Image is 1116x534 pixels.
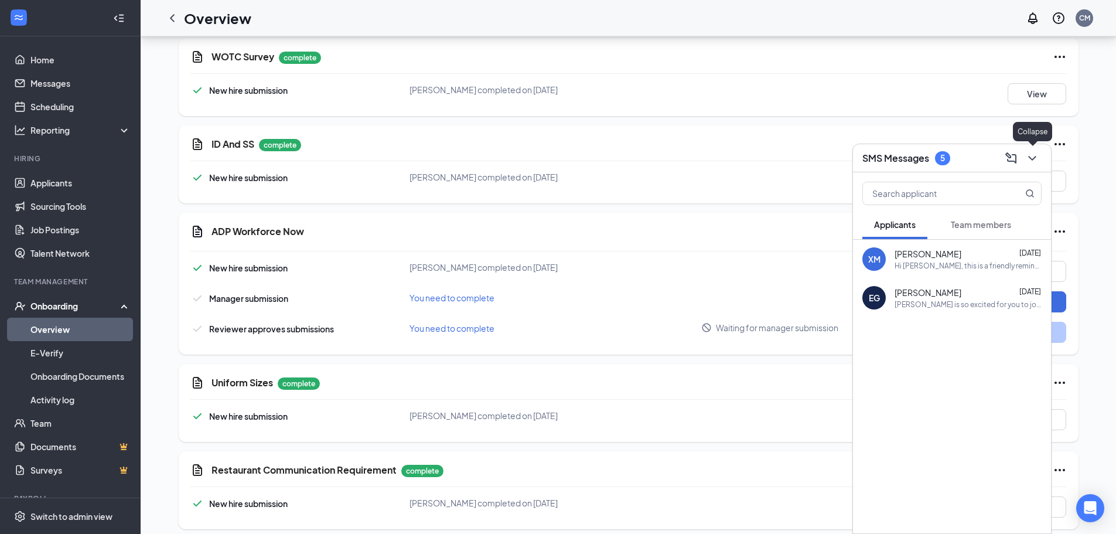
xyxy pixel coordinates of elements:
[401,465,443,477] p: complete
[190,50,204,64] svg: CustomFormIcon
[190,291,204,305] svg: Checkmark
[30,511,112,522] div: Switch to admin view
[1053,463,1067,477] svg: Ellipses
[1053,225,1067,239] svg: Ellipses
[209,85,288,96] span: New hire submission
[30,242,131,265] a: Talent Network
[190,376,204,390] svg: CustomFormIcon
[30,318,131,341] a: Overview
[211,225,304,238] h5: ADP Workforce Now
[14,511,26,522] svg: Settings
[1053,376,1067,390] svg: Ellipses
[209,172,288,183] span: New hire submission
[30,95,131,118] a: Scheduling
[701,322,712,333] svg: Blocked
[30,435,131,458] a: DocumentsCrown
[184,8,251,28] h1: Overview
[211,376,273,389] h5: Uniform Sizes
[868,253,880,265] div: XM
[1053,137,1067,151] svg: Ellipses
[209,263,288,273] span: New hire submission
[1013,122,1052,141] div: Collapse
[874,219,916,230] span: Applicants
[209,293,288,304] span: Manager submission
[409,323,494,334] span: You need to complete
[30,171,131,195] a: Applicants
[30,48,131,72] a: Home
[1026,11,1040,25] svg: Notifications
[278,377,320,390] p: complete
[190,322,204,336] svg: Checkmark
[409,262,558,273] span: [PERSON_NAME] completed on [DATE]
[1076,494,1104,522] div: Open Intercom Messenger
[190,463,204,477] svg: CustomFormIcon
[30,300,121,312] div: Onboarding
[30,218,131,242] a: Job Postings
[409,292,494,303] span: You need to complete
[409,172,558,182] span: [PERSON_NAME] completed on [DATE]
[211,50,274,63] h5: WOTC Survey
[1025,151,1039,165] svg: ChevronDown
[190,225,204,239] svg: Document
[165,11,179,25] svg: ChevronLeft
[409,498,558,508] span: [PERSON_NAME] completed on [DATE]
[14,300,26,312] svg: UserCheck
[951,219,1011,230] span: Team members
[1053,50,1067,64] svg: Ellipses
[30,365,131,388] a: Onboarding Documents
[14,154,128,164] div: Hiring
[1019,287,1041,296] span: [DATE]
[30,72,131,95] a: Messages
[113,12,125,24] svg: Collapse
[259,139,301,151] p: complete
[190,83,204,97] svg: Checkmark
[190,409,204,423] svg: Checkmark
[1008,83,1066,104] button: View
[13,12,25,23] svg: WorkstreamLogo
[190,137,204,151] svg: CustomFormIcon
[279,52,321,64] p: complete
[863,182,1002,205] input: Search applicant
[211,464,397,477] h5: Restaurant Communication Requirement
[190,496,204,511] svg: Checkmark
[1052,11,1066,25] svg: QuestionInfo
[1019,249,1041,257] span: [DATE]
[1002,149,1021,168] button: ComposeMessage
[716,322,838,334] span: Waiting for manager submission
[940,153,945,163] div: 5
[209,411,288,421] span: New hire submission
[209,498,288,509] span: New hire submission
[895,300,1042,309] div: [PERSON_NAME] is so excited for you to join our team! Do you know anyone else who might be intere...
[30,195,131,218] a: Sourcing Tools
[211,138,254,151] h5: ID And SS
[190,171,204,185] svg: Checkmark
[14,494,128,504] div: Payroll
[862,152,929,165] h3: SMS Messages
[1023,149,1042,168] button: ChevronDown
[14,277,128,287] div: Team Management
[14,124,26,136] svg: Analysis
[30,458,131,482] a: SurveysCrown
[1004,151,1018,165] svg: ComposeMessage
[30,341,131,365] a: E-Verify
[409,410,558,421] span: [PERSON_NAME] completed on [DATE]
[30,124,131,136] div: Reporting
[869,292,880,304] div: EG
[30,388,131,411] a: Activity log
[1025,189,1035,198] svg: MagnifyingGlass
[895,287,961,298] span: [PERSON_NAME]
[409,84,558,95] span: [PERSON_NAME] completed on [DATE]
[30,411,131,435] a: Team
[190,261,204,275] svg: Checkmark
[209,324,334,334] span: Reviewer approves submissions
[895,248,961,260] span: [PERSON_NAME]
[1079,13,1090,23] div: CM
[895,261,1042,271] div: Hi [PERSON_NAME], this is a friendly reminder. Your meeting with [PERSON_NAME] for Kitchen Team M...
